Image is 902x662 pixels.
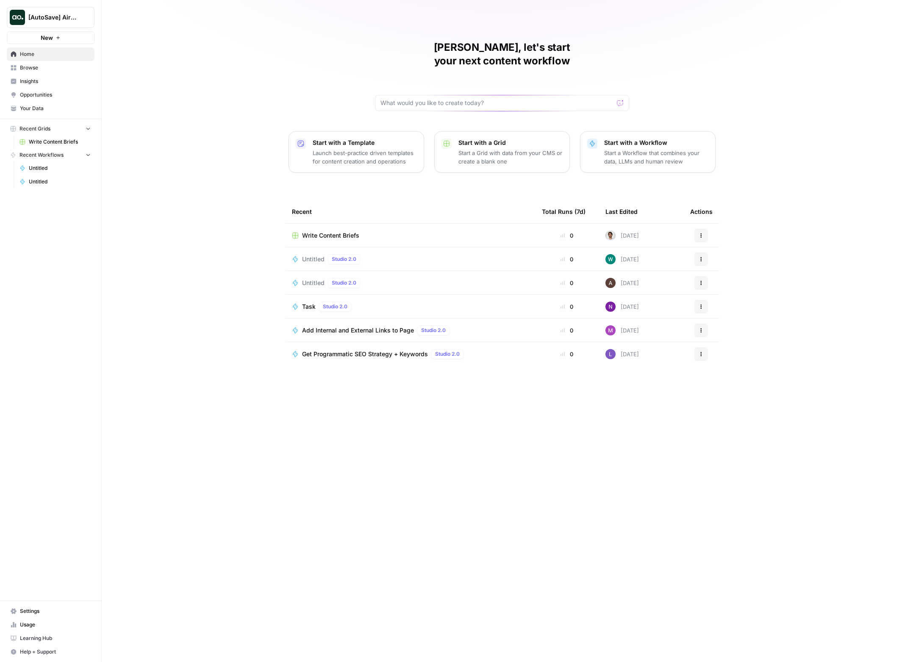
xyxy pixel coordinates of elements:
[292,325,528,335] a: Add Internal and External Links to PageStudio 2.0
[29,138,91,146] span: Write Content Briefs
[292,349,528,359] a: Get Programmatic SEO Strategy + KeywordsStudio 2.0
[375,41,629,68] h1: [PERSON_NAME], let's start your next content workflow
[605,302,616,312] img: kedmmdess6i2jj5txyq6cw0yj4oc
[7,604,94,618] a: Settings
[542,255,592,263] div: 0
[605,325,639,335] div: [DATE]
[292,254,528,264] a: UntitledStudio 2.0
[542,350,592,358] div: 0
[458,149,563,166] p: Start a Grid with data from your CMS or create a blank one
[604,149,708,166] p: Start a Workflow that combines your data, LLMs and human review
[605,278,639,288] div: [DATE]
[542,302,592,311] div: 0
[332,255,356,263] span: Studio 2.0
[7,75,94,88] a: Insights
[605,349,639,359] div: [DATE]
[20,648,91,656] span: Help + Support
[292,200,528,223] div: Recent
[302,350,428,358] span: Get Programmatic SEO Strategy + Keywords
[20,634,91,642] span: Learning Hub
[605,278,616,288] img: wtbmvrjo3qvncyiyitl6zoukl9gz
[542,231,592,240] div: 0
[7,122,94,135] button: Recent Grids
[19,151,64,159] span: Recent Workflows
[7,632,94,645] a: Learning Hub
[605,254,639,264] div: [DATE]
[29,164,91,172] span: Untitled
[302,231,359,240] span: Write Content Briefs
[332,279,356,287] span: Studio 2.0
[302,326,414,335] span: Add Internal and External Links to Page
[289,131,424,173] button: Start with a TemplateLaunch best-practice driven templates for content creation and operations
[302,302,316,311] span: Task
[542,326,592,335] div: 0
[10,10,25,25] img: [AutoSave] AirOps Logo
[7,7,94,28] button: Workspace: [AutoSave] AirOps
[20,50,91,58] span: Home
[20,621,91,629] span: Usage
[16,135,94,149] a: Write Content Briefs
[16,161,94,175] a: Untitled
[20,607,91,615] span: Settings
[19,125,50,133] span: Recent Grids
[7,102,94,115] a: Your Data
[20,78,91,85] span: Insights
[605,302,639,312] div: [DATE]
[380,99,613,107] input: What would you like to create today?
[434,131,570,173] button: Start with a GridStart a Grid with data from your CMS or create a blank one
[20,91,91,99] span: Opportunities
[16,175,94,188] a: Untitled
[323,303,347,310] span: Studio 2.0
[7,61,94,75] a: Browse
[41,33,53,42] span: New
[605,349,616,359] img: rn7sh892ioif0lo51687sih9ndqw
[7,149,94,161] button: Recent Workflows
[7,618,94,632] a: Usage
[605,325,616,335] img: ptc0k51ngwj8v4idoxwqelpboton
[605,230,616,241] img: 2sv5sb2nc5y0275bc3hbsgjwhrga
[7,645,94,659] button: Help + Support
[292,278,528,288] a: UntitledStudio 2.0
[604,138,708,147] p: Start with a Workflow
[605,200,638,223] div: Last Edited
[302,255,325,263] span: Untitled
[302,279,325,287] span: Untitled
[28,13,80,22] span: [AutoSave] AirOps
[29,178,91,186] span: Untitled
[435,350,460,358] span: Studio 2.0
[7,31,94,44] button: New
[292,302,528,312] a: TaskStudio 2.0
[690,200,713,223] div: Actions
[292,231,528,240] a: Write Content Briefs
[20,64,91,72] span: Browse
[580,131,716,173] button: Start with a WorkflowStart a Workflow that combines your data, LLMs and human review
[605,254,616,264] img: vaiar9hhcrg879pubqop5lsxqhgw
[605,230,639,241] div: [DATE]
[7,47,94,61] a: Home
[542,279,592,287] div: 0
[7,88,94,102] a: Opportunities
[313,149,417,166] p: Launch best-practice driven templates for content creation and operations
[458,138,563,147] p: Start with a Grid
[20,105,91,112] span: Your Data
[421,327,446,334] span: Studio 2.0
[542,200,586,223] div: Total Runs (7d)
[313,138,417,147] p: Start with a Template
